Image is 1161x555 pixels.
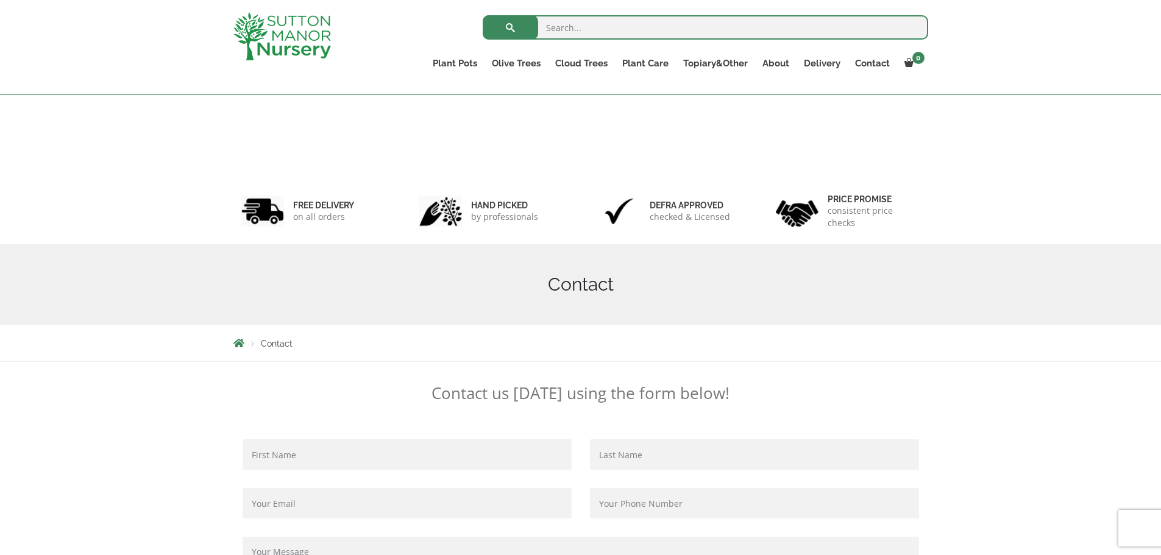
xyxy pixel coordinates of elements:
a: Cloud Trees [548,55,615,72]
img: 3.jpg [598,196,641,227]
img: 2.jpg [419,196,462,227]
h6: hand picked [471,200,538,211]
a: Olive Trees [485,55,548,72]
h6: FREE DELIVERY [293,200,354,211]
a: About [755,55,797,72]
a: Plant Pots [425,55,485,72]
a: Contact [848,55,897,72]
img: 1.jpg [241,196,284,227]
input: Your Phone Number [590,488,919,518]
input: First Name [243,439,572,470]
input: Search... [483,15,928,40]
h6: Defra approved [650,200,730,211]
img: logo [233,12,331,60]
input: Last Name [590,439,919,470]
nav: Breadcrumbs [233,338,928,348]
p: by professionals [471,211,538,223]
input: Your Email [243,488,572,518]
span: 0 [912,52,925,64]
img: 4.jpg [776,193,818,230]
a: Delivery [797,55,848,72]
h6: Price promise [828,194,920,205]
p: checked & Licensed [650,211,730,223]
span: Contact [261,339,293,348]
p: on all orders [293,211,354,223]
a: Topiary&Other [676,55,755,72]
a: 0 [897,55,928,72]
p: consistent price checks [828,205,920,229]
h1: Contact [233,274,928,295]
a: Plant Care [615,55,676,72]
p: Contact us [DATE] using the form below! [233,383,928,403]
